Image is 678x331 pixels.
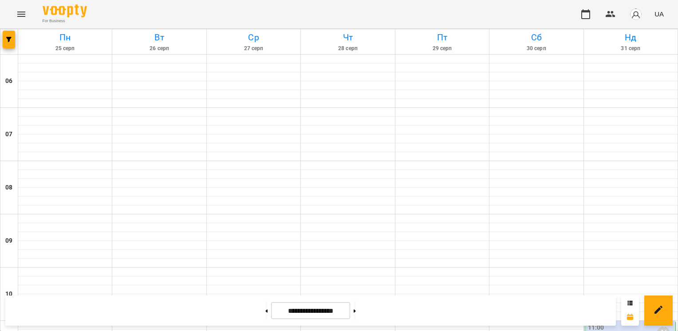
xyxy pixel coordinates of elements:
h6: Сб [491,31,582,44]
h6: Пт [397,31,488,44]
button: UA [651,6,667,22]
h6: 28 серп [302,44,393,53]
h6: Нд [585,31,676,44]
h6: 31 серп [585,44,676,53]
h6: 10 [5,289,12,299]
h6: 26 серп [114,44,205,53]
h6: Чт [302,31,393,44]
img: avatar_s.png [630,8,642,20]
h6: 06 [5,76,12,86]
h6: Вт [114,31,205,44]
h6: 27 серп [208,44,299,53]
h6: 29 серп [397,44,488,53]
h6: 08 [5,183,12,193]
h6: 30 серп [491,44,582,53]
img: Voopty Logo [43,4,87,17]
h6: Пн [20,31,110,44]
h6: Ср [208,31,299,44]
button: Menu [11,4,32,25]
span: For Business [43,18,87,24]
h6: 25 серп [20,44,110,53]
span: UA [654,9,664,19]
h6: 09 [5,236,12,246]
h6: 07 [5,130,12,139]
